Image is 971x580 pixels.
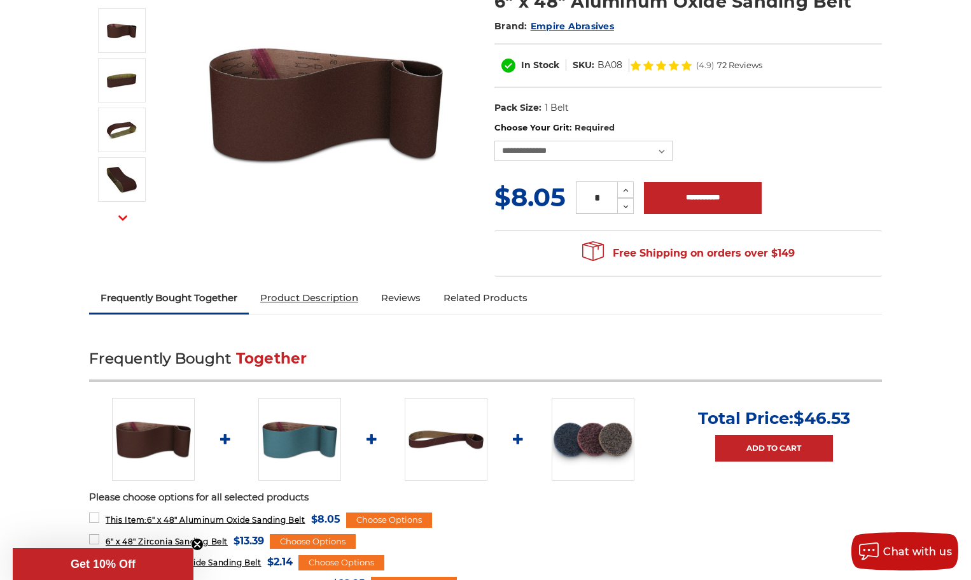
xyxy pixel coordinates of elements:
[346,513,432,528] div: Choose Options
[106,15,137,46] img: 6" x 48" Aluminum Oxide Sanding Belt
[311,511,340,528] span: $8.05
[249,284,370,312] a: Product Description
[494,122,882,134] label: Choose Your Grit:
[270,534,356,549] div: Choose Options
[432,284,539,312] a: Related Products
[494,20,527,32] span: Brand:
[793,408,850,428] span: $46.53
[717,61,762,69] span: 72 Reviews
[298,555,384,570] div: Choose Options
[521,59,559,71] span: In Stock
[106,164,137,195] img: 6" x 48" Sanding Belt - AOX
[89,490,882,505] p: Please choose options for all selected products
[108,204,138,232] button: Next
[13,548,193,580] div: Get 10% OffClose teaser
[715,435,833,462] a: Add to Cart
[267,553,293,570] span: $2.14
[698,408,850,428] p: Total Price:
[597,59,622,72] dd: BA08
[531,20,614,32] a: Empire Abrasives
[191,538,204,551] button: Close teaser
[851,532,958,570] button: Chat with us
[106,537,228,546] span: 6" x 48" Zirconia Sanding Belt
[883,546,952,558] span: Chat with us
[89,284,249,312] a: Frequently Bought Together
[575,122,615,132] small: Required
[494,181,566,213] span: $8.05
[89,350,231,367] span: Frequently Bought
[370,284,432,312] a: Reviews
[106,515,305,525] span: 6" x 48" Aluminum Oxide Sanding Belt
[582,241,795,266] span: Free Shipping on orders over $149
[545,101,569,115] dd: 1 Belt
[236,350,307,367] span: Together
[494,101,541,115] dt: Pack Size:
[573,59,594,72] dt: SKU:
[106,64,137,96] img: 6" x 48" AOX Sanding Belt
[106,515,147,525] strong: This Item:
[106,114,137,146] img: 6" x 48" Sanding Belt - Aluminum Oxide
[71,558,136,570] span: Get 10% Off
[112,398,195,481] img: 6" x 48" Aluminum Oxide Sanding Belt
[696,61,714,69] span: (4.9)
[234,532,264,549] span: $13.39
